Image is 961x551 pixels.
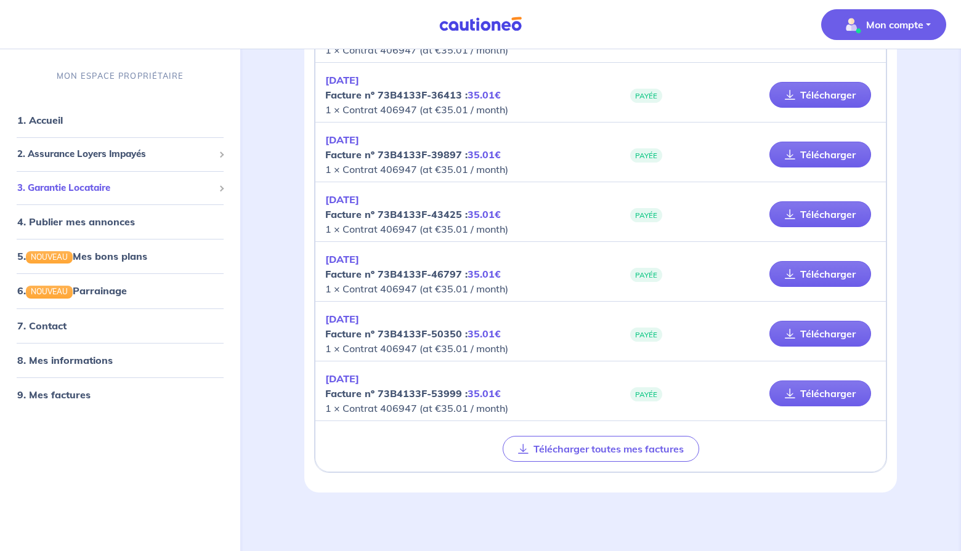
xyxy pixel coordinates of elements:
[325,89,501,101] strong: Facture nº 73B4133F-36413 :
[769,380,871,406] a: Télécharger
[325,148,501,161] strong: Facture nº 73B4133F-39897 :
[468,148,501,161] em: 35.01€
[17,388,91,400] a: 9. Mes factures
[325,387,501,400] strong: Facture nº 73B4133F-53999 :
[769,261,871,287] a: Télécharger
[5,347,235,372] div: 8. Mes informations
[325,134,359,146] em: [DATE]
[325,312,601,356] p: 1 × Contrat 406947 (at €35.01 / month)
[769,142,871,167] a: Télécharger
[325,268,501,280] strong: Facture nº 73B4133F-46797 :
[5,278,235,303] div: 6.NOUVEAUParrainage
[325,74,359,86] em: [DATE]
[17,353,113,366] a: 8. Mes informations
[630,387,662,401] span: PAYÉE
[5,382,235,406] div: 9. Mes factures
[468,328,501,340] em: 35.01€
[630,148,662,163] span: PAYÉE
[630,89,662,103] span: PAYÉE
[325,372,359,385] em: [DATE]
[325,208,501,220] strong: Facture nº 73B4133F-43425 :
[821,9,946,40] button: illu_account_valid_menu.svgMon compte
[17,114,63,126] a: 1. Accueil
[5,142,235,166] div: 2. Assurance Loyers Impayés
[468,208,501,220] em: 35.01€
[5,209,235,234] div: 4. Publier mes annonces
[17,319,67,331] a: 7. Contact
[325,132,601,177] p: 1 × Contrat 406947 (at €35.01 / month)
[325,252,601,296] p: 1 × Contrat 406947 (at €35.01 / month)
[630,208,662,222] span: PAYÉE
[769,82,871,108] a: Télécharger
[468,89,501,101] em: 35.01€
[5,244,235,268] div: 5.NOUVEAUMes bons plans
[630,328,662,342] span: PAYÉE
[434,17,527,32] img: Cautioneo
[17,215,135,228] a: 4. Publier mes annonces
[325,313,359,325] em: [DATE]
[503,436,699,462] button: Télécharger toutes mes factures
[866,17,923,32] p: Mon compte
[325,193,359,206] em: [DATE]
[325,328,501,340] strong: Facture nº 73B4133F-50350 :
[630,268,662,282] span: PAYÉE
[17,250,147,262] a: 5.NOUVEAUMes bons plans
[325,253,359,265] em: [DATE]
[57,70,184,82] p: MON ESPACE PROPRIÉTAIRE
[769,321,871,347] a: Télécharger
[468,387,501,400] em: 35.01€
[17,284,127,297] a: 6.NOUVEAUParrainage
[325,192,601,236] p: 1 × Contrat 406947 (at €35.01 / month)
[5,108,235,132] div: 1. Accueil
[5,313,235,337] div: 7. Contact
[325,371,601,416] p: 1 × Contrat 406947 (at €35.01 / month)
[5,175,235,199] div: 3. Garantie Locataire
[17,180,214,195] span: 3. Garantie Locataire
[841,15,861,34] img: illu_account_valid_menu.svg
[17,147,214,161] span: 2. Assurance Loyers Impayés
[325,73,601,117] p: 1 × Contrat 406947 (at €35.01 / month)
[769,201,871,227] a: Télécharger
[468,268,501,280] em: 35.01€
